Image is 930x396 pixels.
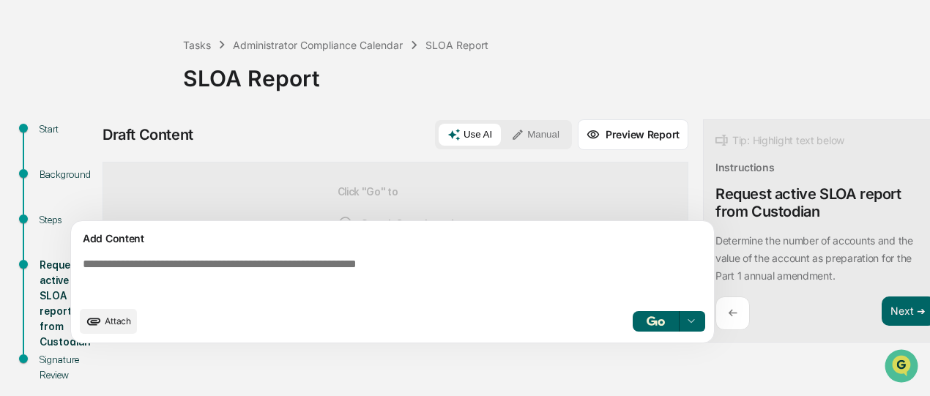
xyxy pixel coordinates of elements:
div: Start new chat [50,111,240,126]
div: Instructions [715,161,775,173]
a: 🗄️Attestations [100,178,187,204]
div: Signature Review [40,352,94,383]
span: Search Greenboard [338,215,454,233]
button: upload document [80,309,137,334]
span: Attestations [121,184,182,198]
p: How can we help? [15,30,267,53]
a: 🖐️Preclearance [9,178,100,204]
div: Start [40,122,94,137]
button: Go [633,311,680,332]
button: Manual [502,124,568,146]
div: 🗄️ [106,185,118,197]
div: Steps [40,212,94,228]
div: Tip: Highlight text below [715,132,844,149]
div: SLOA Report [183,53,923,91]
img: 1746055101610-c473b297-6a78-478c-a979-82029cc54cd1 [15,111,41,138]
p: Determine the number of accounts and the value of the account as preparation for the Part 1 annua... [715,234,913,282]
iframe: Open customer support [883,348,923,387]
img: Go [647,316,664,326]
div: Background [40,167,94,182]
a: 🔎Data Lookup [9,206,98,232]
div: 🔎 [15,213,26,225]
span: Preclearance [29,184,94,198]
div: SLOA Report [425,39,488,51]
p: ← [728,306,737,320]
img: Search [338,215,355,233]
div: 🖐️ [15,185,26,197]
input: Clear [38,66,242,81]
div: Administrator Compliance Calendar [233,39,403,51]
div: We're available if you need us! [50,126,185,138]
span: Attach [105,315,131,326]
span: Pylon [146,247,177,258]
div: Add Content [80,230,705,247]
div: Tasks [183,39,211,51]
button: Preview Report [578,119,688,150]
a: Powered byPylon [103,247,177,258]
button: Start new chat [249,116,267,133]
span: Data Lookup [29,212,92,226]
div: Draft Content [103,126,193,143]
button: Use AI [439,124,501,146]
div: Request active SLOA report from Custodian [40,258,94,350]
div: Click "Go" to [338,186,454,303]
